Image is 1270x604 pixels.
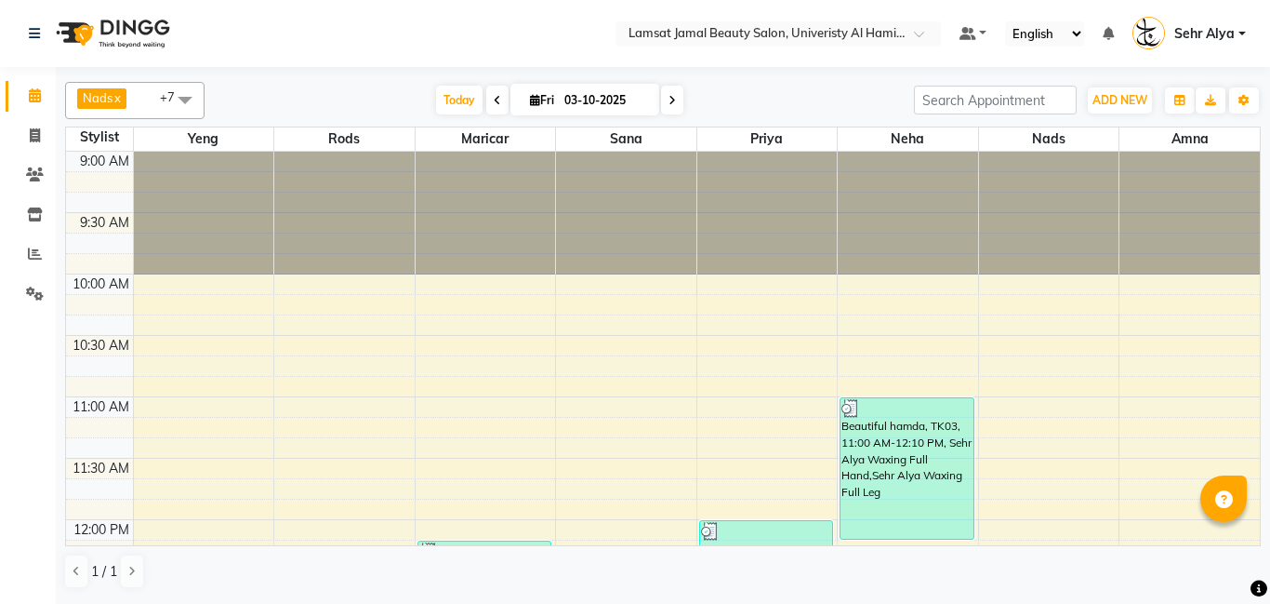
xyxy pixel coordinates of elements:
[70,520,133,540] div: 12:00 PM
[134,128,274,151] span: Yeng
[69,459,133,478] div: 11:30 AM
[1119,128,1260,151] span: Amna
[83,90,112,105] span: Nads
[112,90,121,105] a: x
[69,336,133,356] div: 10:30 AM
[436,86,483,114] span: Today
[76,213,133,233] div: 9:30 AM
[979,128,1119,151] span: Nads
[838,128,978,151] span: Neha
[1088,87,1152,114] button: ADD NEW
[274,128,415,151] span: Rods
[556,128,696,151] span: Sana
[76,152,133,171] div: 9:00 AM
[69,397,133,417] div: 11:00 AM
[69,275,133,294] div: 10:00 AM
[91,562,117,582] span: 1 / 1
[66,128,133,147] div: Stylist
[1132,17,1165,49] img: Sehr Alya
[914,86,1077,114] input: Search Appointment
[525,93,559,107] span: Fri
[416,128,556,151] span: Maricar
[47,7,175,60] img: logo
[1092,93,1147,107] span: ADD NEW
[1192,530,1251,585] iframe: chat widget
[559,87,652,114] input: 2025-10-03
[160,89,189,104] span: +7
[840,398,973,539] div: Beautiful hamda, TK03, 11:00 AM-12:10 PM, Sehr Alya Waxing Full Hand,Sehr Alya Waxing Full Leg
[697,128,838,151] span: Priya
[1174,24,1235,44] span: Sehr Alya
